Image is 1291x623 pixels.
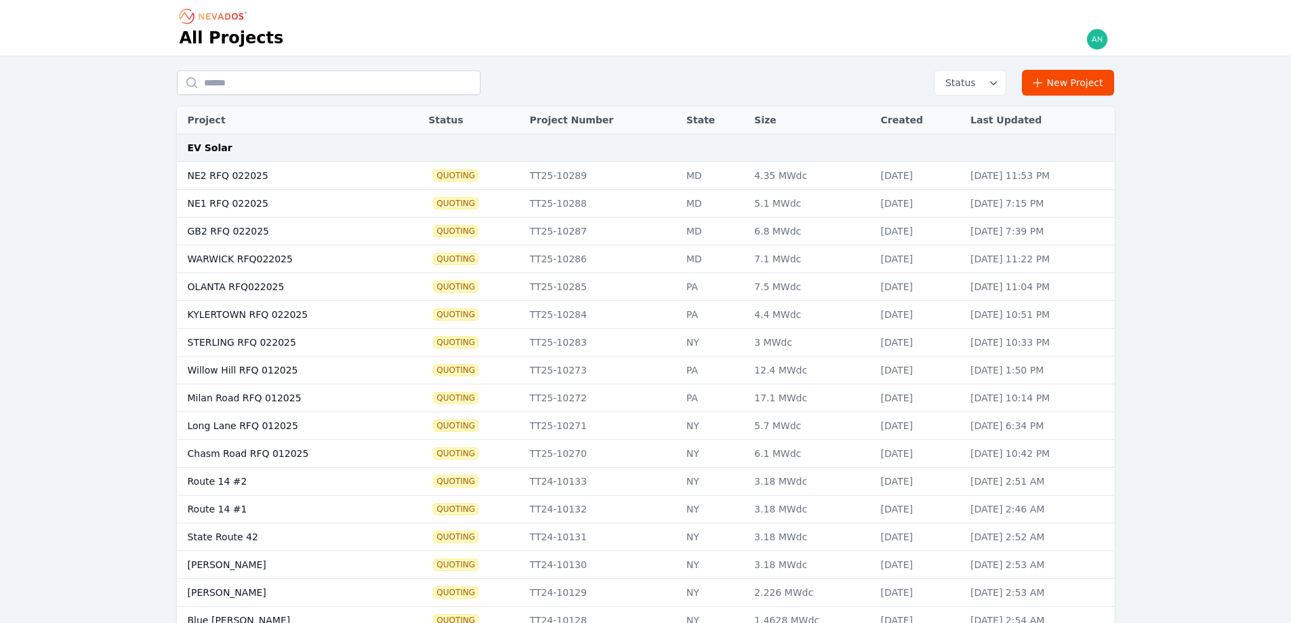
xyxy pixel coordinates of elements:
[874,440,964,468] td: [DATE]
[747,440,874,468] td: 6.1 MWdc
[523,190,680,218] td: TT25-10288
[523,273,680,301] td: TT25-10285
[523,412,680,440] td: TT25-10271
[523,551,680,579] td: TT24-10130
[177,468,1115,496] tr: Route 14 #2QuotingTT24-10133NY3.18 MWdc[DATE][DATE] 2:51 AM
[680,496,747,523] td: NY
[177,190,401,218] td: NE1 RFQ 022025
[177,440,401,468] td: Chasm Road RFQ 012025
[434,170,478,181] span: Quoting
[523,245,680,273] td: TT25-10286
[422,106,522,134] th: Status
[177,301,1115,329] tr: KYLERTOWN RFQ 022025QuotingTT25-10284PA4.4 MWdc[DATE][DATE] 10:51 PM
[874,329,964,357] td: [DATE]
[747,384,874,412] td: 17.1 MWdc
[177,190,1115,218] tr: NE1 RFQ 022025QuotingTT25-10288MD5.1 MWdc[DATE][DATE] 7:15 PM
[177,162,401,190] td: NE2 RFQ 022025
[935,71,1006,95] button: Status
[874,190,964,218] td: [DATE]
[964,384,1114,412] td: [DATE] 10:14 PM
[964,301,1114,329] td: [DATE] 10:51 PM
[177,357,401,384] td: Willow Hill RFQ 012025
[680,551,747,579] td: NY
[874,412,964,440] td: [DATE]
[874,384,964,412] td: [DATE]
[964,412,1114,440] td: [DATE] 6:34 PM
[680,245,747,273] td: MD
[747,273,874,301] td: 7.5 MWdc
[177,106,401,134] th: Project
[874,218,964,245] td: [DATE]
[680,440,747,468] td: NY
[177,440,1115,468] tr: Chasm Road RFQ 012025QuotingTT25-10270NY6.1 MWdc[DATE][DATE] 10:42 PM
[680,468,747,496] td: NY
[523,468,680,496] td: TT24-10133
[874,523,964,551] td: [DATE]
[177,273,1115,301] tr: OLANTA RFQ022025QuotingTT25-10285PA7.5 MWdc[DATE][DATE] 11:04 PM
[434,309,478,320] span: Quoting
[1086,28,1108,50] img: anavarro@evsolarusa.com
[177,496,401,523] td: Route 14 #1
[523,523,680,551] td: TT24-10131
[747,162,874,190] td: 4.35 MWdc
[874,245,964,273] td: [DATE]
[874,468,964,496] td: [DATE]
[680,106,747,134] th: State
[177,384,401,412] td: Milan Road RFQ 012025
[177,273,401,301] td: OLANTA RFQ022025
[434,531,478,542] span: Quoting
[177,134,1115,162] td: EV Solar
[680,329,747,357] td: NY
[177,412,1115,440] tr: Long Lane RFQ 012025QuotingTT25-10271NY5.7 MWdc[DATE][DATE] 6:34 PM
[434,559,478,570] span: Quoting
[1022,70,1115,96] a: New Project
[177,301,401,329] td: KYLERTOWN RFQ 022025
[747,357,874,384] td: 12.4 MWdc
[177,579,401,607] td: [PERSON_NAME]
[434,448,478,459] span: Quoting
[177,218,1115,245] tr: GB2 RFQ 022025QuotingTT25-10287MD6.8 MWdc[DATE][DATE] 7:39 PM
[177,496,1115,523] tr: Route 14 #1QuotingTT24-10132NY3.18 MWdc[DATE][DATE] 2:46 AM
[747,301,874,329] td: 4.4 MWdc
[523,329,680,357] td: TT25-10283
[523,357,680,384] td: TT25-10273
[177,523,1115,551] tr: State Route 42QuotingTT24-10131NY3.18 MWdc[DATE][DATE] 2:52 AM
[964,468,1114,496] td: [DATE] 2:51 AM
[680,523,747,551] td: NY
[964,523,1114,551] td: [DATE] 2:52 AM
[177,412,401,440] td: Long Lane RFQ 012025
[964,440,1114,468] td: [DATE] 10:42 PM
[434,504,478,515] span: Quoting
[434,281,478,292] span: Quoting
[680,162,747,190] td: MD
[523,384,680,412] td: TT25-10272
[177,357,1115,384] tr: Willow Hill RFQ 012025QuotingTT25-10273PA12.4 MWdc[DATE][DATE] 1:50 PM
[747,551,874,579] td: 3.18 MWdc
[874,106,964,134] th: Created
[177,245,1115,273] tr: WARWICK RFQ022025QuotingTT25-10286MD7.1 MWdc[DATE][DATE] 11:22 PM
[964,551,1114,579] td: [DATE] 2:53 AM
[964,273,1114,301] td: [DATE] 11:04 PM
[434,365,478,376] span: Quoting
[747,468,874,496] td: 3.18 MWdc
[523,218,680,245] td: TT25-10287
[680,412,747,440] td: NY
[747,496,874,523] td: 3.18 MWdc
[964,218,1114,245] td: [DATE] 7:39 PM
[177,551,401,579] td: [PERSON_NAME]
[964,329,1114,357] td: [DATE] 10:33 PM
[680,190,747,218] td: MD
[747,329,874,357] td: 3 MWdc
[523,162,680,190] td: TT25-10289
[874,162,964,190] td: [DATE]
[747,245,874,273] td: 7.1 MWdc
[747,412,874,440] td: 5.7 MWdc
[177,523,401,551] td: State Route 42
[680,579,747,607] td: NY
[874,273,964,301] td: [DATE]
[680,357,747,384] td: PA
[177,329,1115,357] tr: STERLING RFQ 022025QuotingTT25-10283NY3 MWdc[DATE][DATE] 10:33 PM
[177,162,1115,190] tr: NE2 RFQ 022025QuotingTT25-10289MD4.35 MWdc[DATE][DATE] 11:53 PM
[523,579,680,607] td: TT24-10129
[964,190,1114,218] td: [DATE] 7:15 PM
